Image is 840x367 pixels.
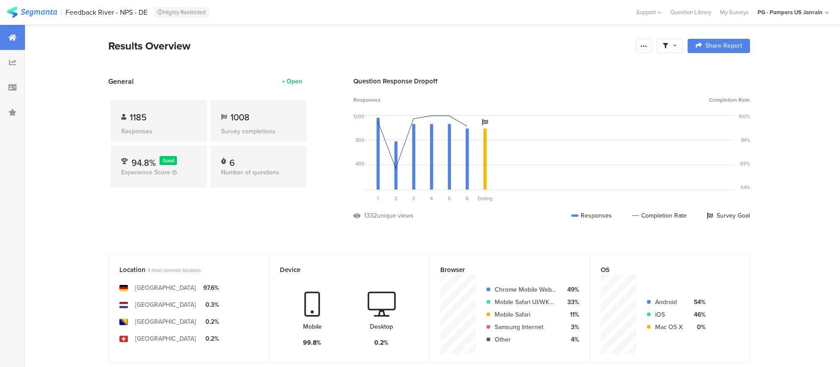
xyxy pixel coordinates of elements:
div: Mobile Safari UI/WKWebView [495,297,556,307]
div: 0.2% [203,317,219,326]
span: Experience Score [121,168,170,177]
div: Browser [440,265,564,275]
div: 1200 [353,113,365,120]
span: Responses [353,96,381,104]
div: Question Response Dropoff [353,76,750,86]
div: Survey Goal [707,211,750,220]
img: segmanta logo [7,7,57,18]
div: Responses [571,211,612,220]
a: My Surveys [716,8,753,16]
div: 54% [741,184,750,191]
span: Completion Rate [709,96,750,104]
span: 1 [377,195,379,202]
div: 4% [563,335,579,344]
div: Desktop [370,322,393,331]
div: Mac OS X [655,322,683,332]
div: Open [287,77,302,86]
div: Other [495,335,556,344]
div: 6 [229,156,235,165]
a: Question Library [666,8,716,16]
span: 4 most common locations [148,267,201,274]
div: 1332 [364,211,377,220]
div: [GEOGRAPHIC_DATA] [135,334,196,343]
div: 84% [741,136,750,144]
span: Good [163,157,174,164]
div: Completion Rate [632,211,687,220]
div: Support [636,5,661,19]
div: iOS [655,310,683,319]
div: PG - Pampers US Janrain [758,8,823,16]
div: | [61,7,62,17]
div: [GEOGRAPHIC_DATA] [135,317,196,326]
div: 0.3% [203,300,219,309]
div: 69% [740,160,750,167]
div: Chrome Mobile WebView [495,285,556,294]
div: Location [119,265,243,275]
div: 0.2% [203,334,219,343]
div: [GEOGRAPHIC_DATA] [135,283,196,293]
div: OS [601,265,724,275]
div: unique views [377,211,414,220]
span: Number of questions [221,168,279,177]
div: 49% [563,285,579,294]
div: Device [280,265,404,275]
div: Samsung Internet [495,322,556,332]
span: Share Report [705,43,742,49]
span: 3 [412,195,415,202]
div: 0.2% [374,338,389,347]
div: Feedback River - NPS - DE [66,8,148,16]
div: 11% [563,310,579,319]
div: 3% [563,322,579,332]
div: 33% [563,297,579,307]
span: 1008 [230,111,250,124]
div: [GEOGRAPHIC_DATA] [135,300,196,309]
span: 5 [448,195,451,202]
div: 46% [690,310,705,319]
div: Android [655,297,683,307]
div: 97.6% [203,283,219,293]
span: 4 [430,195,433,202]
span: 6 [466,195,469,202]
span: 94.8% [131,156,156,169]
div: 99.8% [303,338,321,347]
span: 2 [394,195,397,202]
div: 54% [690,297,705,307]
div: 100% [738,113,750,120]
span: 1185 [130,111,147,124]
div: Highly Restricted [154,7,209,18]
div: Results Overview [108,38,631,54]
div: Mobile Safari [495,310,556,319]
div: 0% [690,322,705,332]
div: Responses [121,127,196,136]
div: Mobile [303,322,322,331]
div: Survey completions [221,127,296,136]
div: Ending [476,195,494,202]
span: General [108,76,134,87]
